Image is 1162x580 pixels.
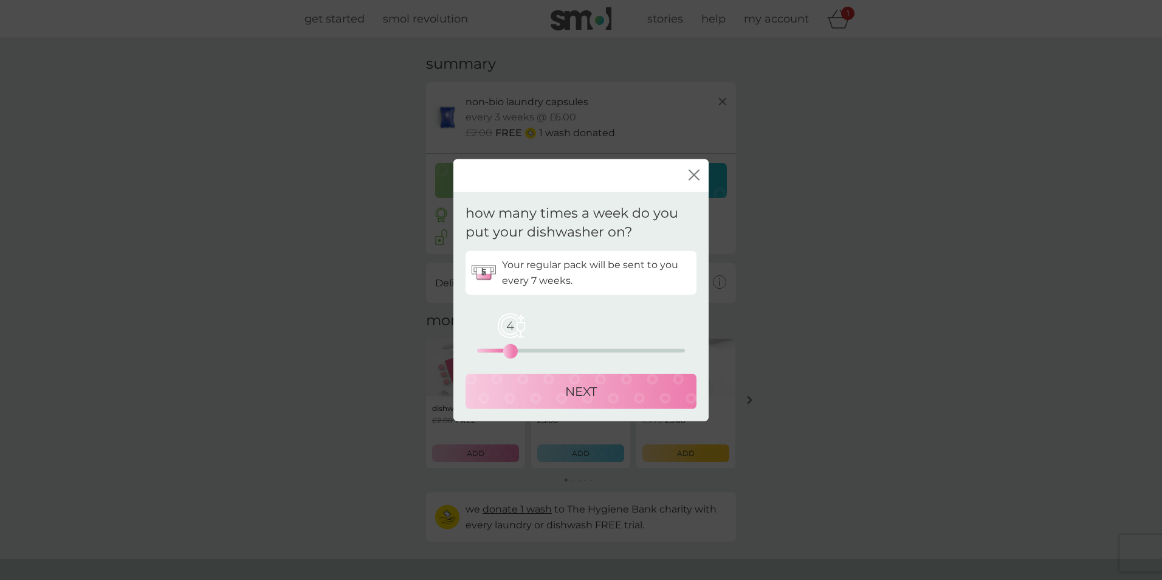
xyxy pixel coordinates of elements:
[495,310,526,340] span: 4
[466,204,696,242] p: how many times a week do you put your dishwasher on?
[689,169,700,182] button: close
[466,373,696,409] button: NEXT
[502,257,690,288] p: Your regular pack will be sent to you every 7 weeks.
[565,381,597,401] p: NEXT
